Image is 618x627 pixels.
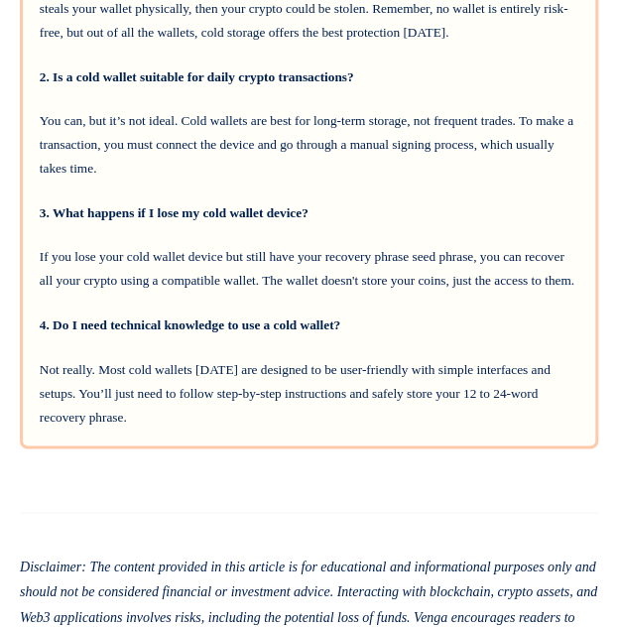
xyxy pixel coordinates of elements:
span: You can, but it’s not ideal. Cold wallets are best for long-term storage, not frequent trades. To... [40,113,576,176]
strong: 2. Is a cold wallet suitable for daily crypto transactions? [40,69,354,84]
span: If you lose your cold wallet device but still have your recovery phrase seed phrase, you can reco... [40,249,574,288]
span: Not really. Most cold wallets [DATE] are designed to be user-friendly with simple interfaces and ... [40,361,554,424]
strong: 4. Do I need technical knowledge to use a cold wallet? [40,317,340,332]
strong: 3. What happens if I lose my cold wallet device? [40,205,309,220]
